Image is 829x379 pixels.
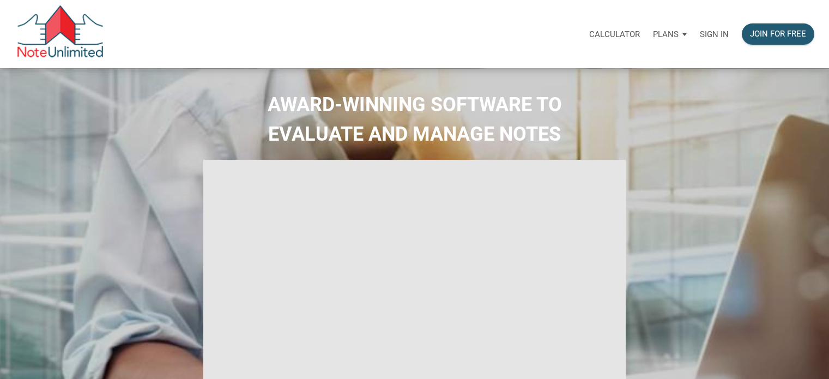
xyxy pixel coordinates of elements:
[693,17,735,51] a: Sign in
[646,17,693,51] a: Plans
[646,18,693,51] button: Plans
[583,17,646,51] a: Calculator
[589,29,640,39] p: Calculator
[653,29,679,39] p: Plans
[735,17,821,51] a: Join for free
[742,23,814,45] button: Join for free
[8,90,821,149] h2: AWARD-WINNING SOFTWARE TO EVALUATE AND MANAGE NOTES
[750,28,806,40] div: Join for free
[700,29,729,39] p: Sign in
